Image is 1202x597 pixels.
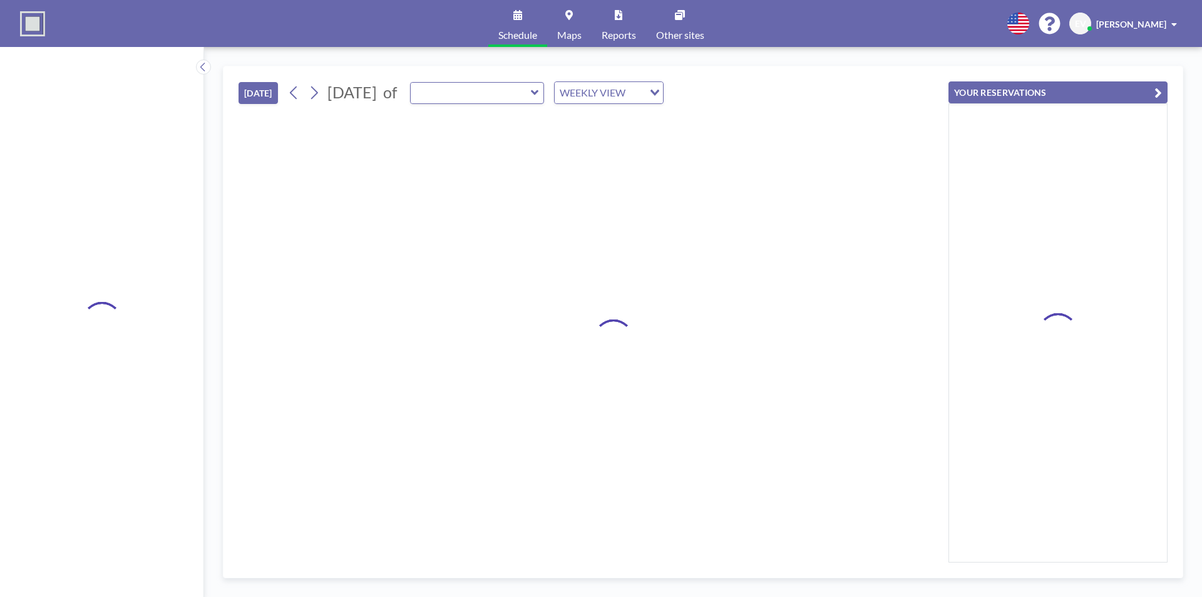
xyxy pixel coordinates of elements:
span: Other sites [656,30,704,40]
input: Search for option [629,85,642,101]
span: [PERSON_NAME] [1096,19,1166,29]
button: YOUR RESERVATIONS [948,81,1168,103]
span: Schedule [498,30,537,40]
span: EV [1075,18,1086,29]
span: Reports [602,30,636,40]
span: Maps [557,30,582,40]
span: of [383,83,397,102]
span: [DATE] [327,83,377,101]
img: organization-logo [20,11,45,36]
button: [DATE] [239,82,278,104]
div: Search for option [555,82,663,103]
span: WEEKLY VIEW [557,85,628,101]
